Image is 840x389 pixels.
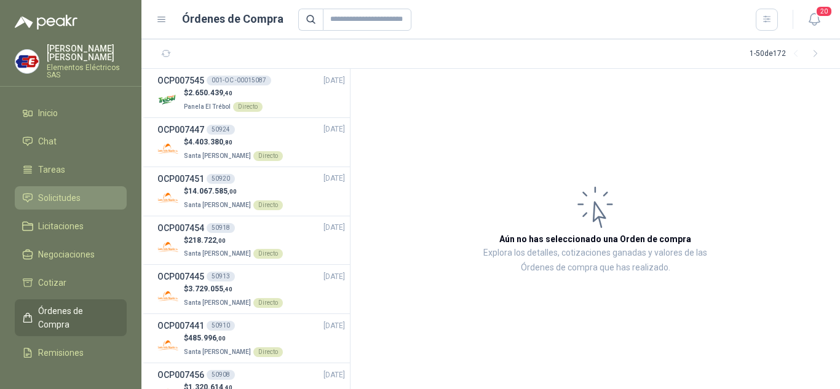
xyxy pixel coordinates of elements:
[184,283,283,295] p: $
[15,158,127,181] a: Tareas
[499,232,691,246] h3: Aún no has seleccionado una Orden de compra
[223,139,232,146] span: ,80
[184,136,283,148] p: $
[157,270,204,283] h3: OCP007445
[157,334,179,356] img: Company Logo
[207,174,235,184] div: 50920
[157,221,345,260] a: OCP00745450918[DATE] Company Logo$218.722,00Santa [PERSON_NAME]Directo
[15,341,127,364] a: Remisiones
[38,276,66,289] span: Cotizar
[207,321,235,331] div: 50910
[15,271,127,294] a: Cotizar
[157,123,345,162] a: OCP00744750924[DATE] Company Logo$4.403.380,80Santa [PERSON_NAME]Directo
[188,187,237,195] span: 14.067.585
[223,90,232,96] span: ,40
[38,135,57,148] span: Chat
[253,347,283,357] div: Directo
[184,299,251,306] span: Santa [PERSON_NAME]
[323,320,345,332] span: [DATE]
[15,101,127,125] a: Inicio
[38,219,84,233] span: Licitaciones
[15,130,127,153] a: Chat
[216,237,226,244] span: ,00
[207,223,235,233] div: 50918
[157,74,345,112] a: OCP007545001-OC -00015087[DATE] Company Logo$2.650.439,40Panela El TrébolDirecto
[15,214,127,238] a: Licitaciones
[750,44,825,64] div: 1 - 50 de 172
[184,332,283,344] p: $
[184,235,283,246] p: $
[233,102,263,112] div: Directo
[207,125,235,135] div: 50924
[253,151,283,161] div: Directo
[207,272,235,281] div: 50913
[184,87,263,99] p: $
[184,103,231,110] span: Panela El Trébol
[216,335,226,342] span: ,00
[207,370,235,380] div: 50908
[323,173,345,184] span: [DATE]
[228,188,237,195] span: ,00
[473,246,717,275] p: Explora los detalles, cotizaciones ganadas y valores de las Órdenes de compra que has realizado.
[188,138,232,146] span: 4.403.380
[188,334,226,342] span: 485.996
[184,152,251,159] span: Santa [PERSON_NAME]
[157,285,179,307] img: Company Logo
[47,64,127,79] p: Elementos Eléctricos SAS
[38,163,65,176] span: Tareas
[157,236,179,257] img: Company Logo
[253,200,283,210] div: Directo
[157,319,204,332] h3: OCP007441
[15,186,127,210] a: Solicitudes
[188,88,232,97] span: 2.650.439
[184,348,251,355] span: Santa [PERSON_NAME]
[157,89,179,111] img: Company Logo
[323,75,345,87] span: [DATE]
[38,346,84,360] span: Remisiones
[253,249,283,259] div: Directo
[803,9,825,31] button: 20
[184,186,283,197] p: $
[182,10,283,28] h1: Órdenes de Compra
[157,138,179,160] img: Company Logo
[38,106,58,120] span: Inicio
[15,243,127,266] a: Negociaciones
[157,172,204,186] h3: OCP007451
[38,248,95,261] span: Negociaciones
[253,298,283,308] div: Directo
[15,299,127,336] a: Órdenes de Compra
[157,319,345,358] a: OCP00744150910[DATE] Company Logo$485.996,00Santa [PERSON_NAME]Directo
[323,124,345,135] span: [DATE]
[815,6,833,17] span: 20
[323,222,345,234] span: [DATE]
[15,15,77,29] img: Logo peakr
[184,250,251,257] span: Santa [PERSON_NAME]
[223,286,232,293] span: ,40
[188,236,226,245] span: 218.722
[38,304,115,331] span: Órdenes de Compra
[157,123,204,136] h3: OCP007447
[157,270,345,308] a: OCP00744550913[DATE] Company Logo$3.729.055,40Santa [PERSON_NAME]Directo
[323,271,345,283] span: [DATE]
[323,369,345,381] span: [DATE]
[15,50,39,73] img: Company Logo
[157,172,345,211] a: OCP00745150920[DATE] Company Logo$14.067.585,00Santa [PERSON_NAME]Directo
[207,76,271,85] div: 001-OC -00015087
[157,74,204,87] h3: OCP007545
[38,191,81,205] span: Solicitudes
[157,368,204,382] h3: OCP007456
[184,202,251,208] span: Santa [PERSON_NAME]
[157,187,179,209] img: Company Logo
[188,285,232,293] span: 3.729.055
[47,44,127,61] p: [PERSON_NAME] [PERSON_NAME]
[157,221,204,235] h3: OCP007454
